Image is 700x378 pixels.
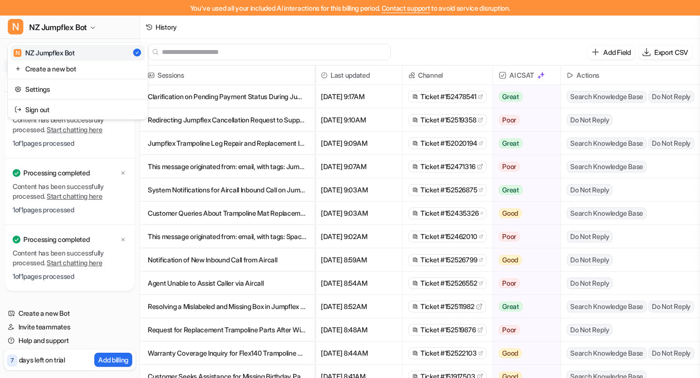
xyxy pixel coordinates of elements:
a: Sign out [11,102,145,118]
span: NZ Jumpflex Bot [29,20,87,34]
img: reset [15,104,21,115]
div: NNZ Jumpflex Bot [8,43,148,120]
span: N [8,19,23,34]
div: NZ Jumpflex Bot [14,48,75,58]
span: N [14,49,21,57]
a: Settings [11,81,145,97]
img: reset [15,84,21,94]
img: reset [15,64,21,74]
a: Create a new bot [11,61,145,77]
